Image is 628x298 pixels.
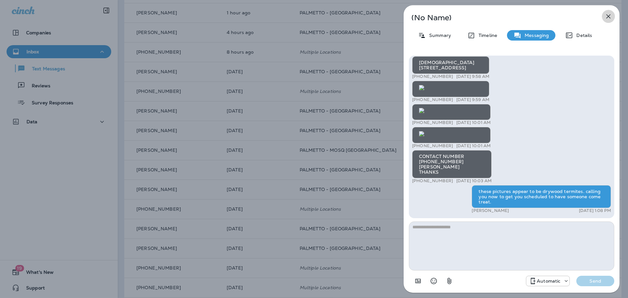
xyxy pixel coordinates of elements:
p: Summary [426,33,451,38]
p: Timeline [475,33,497,38]
p: [DATE] 10:03 AM [456,178,492,184]
div: CONTACT NUMBER [PHONE_NUMBER] [PERSON_NAME] THANKS [412,150,492,178]
p: [PHONE_NUMBER] [412,143,453,149]
p: Automatic [537,278,560,284]
button: Add in a premade template [411,274,425,288]
img: twilio-download [419,131,424,136]
p: [DATE] 9:58 AM [456,74,489,79]
img: twilio-download [419,108,424,113]
p: [PHONE_NUMBER] [412,97,453,102]
p: [PERSON_NAME] [472,208,509,213]
p: Details [573,33,592,38]
p: [DATE] 9:59 AM [456,97,489,102]
p: (No Name) [411,15,590,20]
p: [DATE] 10:01 AM [456,143,491,149]
p: [PHONE_NUMBER] [412,120,453,125]
p: [PHONE_NUMBER] [412,178,453,184]
p: [PHONE_NUMBER] [412,74,453,79]
div: [DEMOGRAPHIC_DATA] [STREET_ADDRESS] [412,56,489,74]
button: Select an emoji [427,274,440,288]
p: [DATE] 10:01 AM [456,120,491,125]
p: Messaging [521,33,549,38]
p: [DATE] 1:08 PM [579,208,611,213]
img: twilio-download [419,85,424,90]
div: these pictures appear to be drywood termites. calling you now to get you scheduled to have someon... [472,185,611,208]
